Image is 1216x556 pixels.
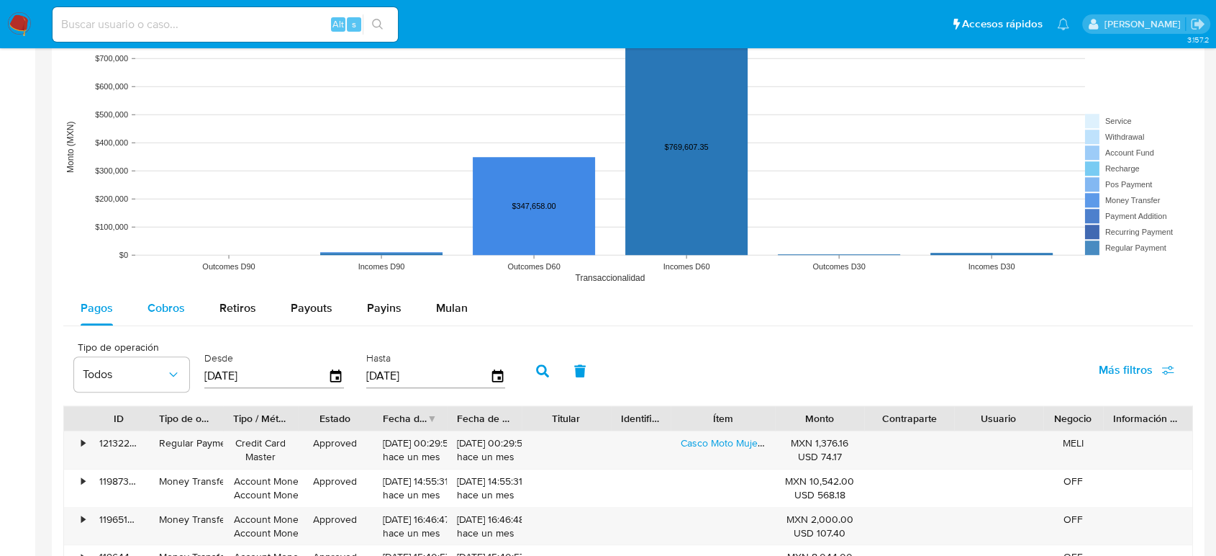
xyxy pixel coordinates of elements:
p: diego.gardunorosas@mercadolibre.com.mx [1104,17,1185,31]
span: 3.157.2 [1186,34,1209,45]
span: Accesos rápidos [962,17,1043,32]
a: Notificaciones [1057,18,1069,30]
input: Buscar usuario o caso... [53,15,398,34]
button: search-icon [363,14,392,35]
a: Salir [1190,17,1205,32]
span: Alt [332,17,344,31]
span: s [352,17,356,31]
